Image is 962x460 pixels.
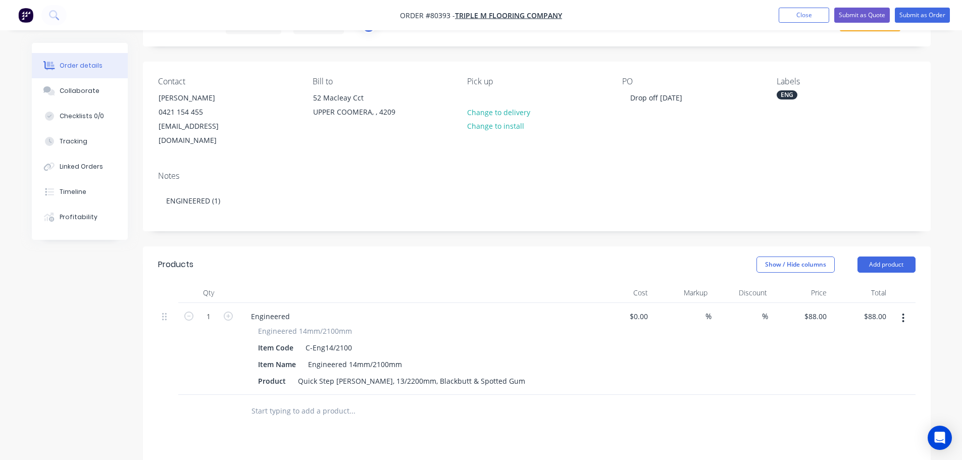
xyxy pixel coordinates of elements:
button: Timeline [32,179,128,205]
button: Submit as Order [895,8,950,23]
button: Tracking [32,129,128,154]
div: [PERSON_NAME] [159,91,242,105]
div: Engineered [243,309,298,324]
span: Engineered 14mm/2100mm [258,326,352,336]
div: Item Name [254,357,300,372]
div: C-Eng14/2100 [301,340,356,355]
button: Add product [857,257,916,273]
div: Drop off [DATE] [622,90,690,105]
div: Profitability [60,213,97,222]
div: Pick up [467,77,605,86]
button: Collaborate [32,78,128,104]
button: Checklists 0/0 [32,104,128,129]
button: Profitability [32,205,128,230]
input: Start typing to add a product... [251,401,453,421]
div: Notes [158,171,916,181]
button: Linked Orders [32,154,128,179]
div: Engineered 14mm/2100mm [304,357,406,372]
div: Order details [60,61,103,70]
div: Tracking [60,137,87,146]
div: PO [622,77,761,86]
div: 0421 154 455 [159,105,242,119]
div: Item Code [254,340,297,355]
div: Cost [592,283,652,303]
button: Order details [32,53,128,78]
div: Open Intercom Messenger [928,426,952,450]
button: Change to install [462,119,529,133]
div: ENGINEERED (1) [158,185,916,216]
div: 52 Macleay Cct [313,91,397,105]
button: Show / Hide columns [756,257,835,273]
div: Bill to [313,77,451,86]
div: Quick Step [PERSON_NAME], 13/2200mm, Blackbutt & Spotted Gum [294,374,529,388]
button: Submit as Quote [834,8,890,23]
div: Markup [652,283,712,303]
div: Contact [158,77,296,86]
div: Discount [712,283,771,303]
div: UPPER COOMERA, , 4209 [313,105,397,119]
div: [EMAIL_ADDRESS][DOMAIN_NAME] [159,119,242,147]
div: 52 Macleay CctUPPER COOMERA, , 4209 [305,90,406,123]
div: Products [158,259,193,271]
div: [PERSON_NAME]0421 154 455[EMAIL_ADDRESS][DOMAIN_NAME] [150,90,251,148]
div: Checklists 0/0 [60,112,104,121]
img: Factory [18,8,33,23]
span: Order #80393 - [400,11,455,20]
div: ENG [777,90,797,99]
button: Close [779,8,829,23]
div: Linked Orders [60,162,103,171]
span: % [762,311,768,322]
div: Qty [178,283,239,303]
div: Product [254,374,290,388]
div: Collaborate [60,86,99,95]
div: Labels [777,77,915,86]
div: Total [831,283,890,303]
button: Change to delivery [462,105,535,119]
div: Price [771,283,831,303]
div: Timeline [60,187,86,196]
span: % [705,311,712,322]
a: Triple M Flooring Company [455,11,562,20]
